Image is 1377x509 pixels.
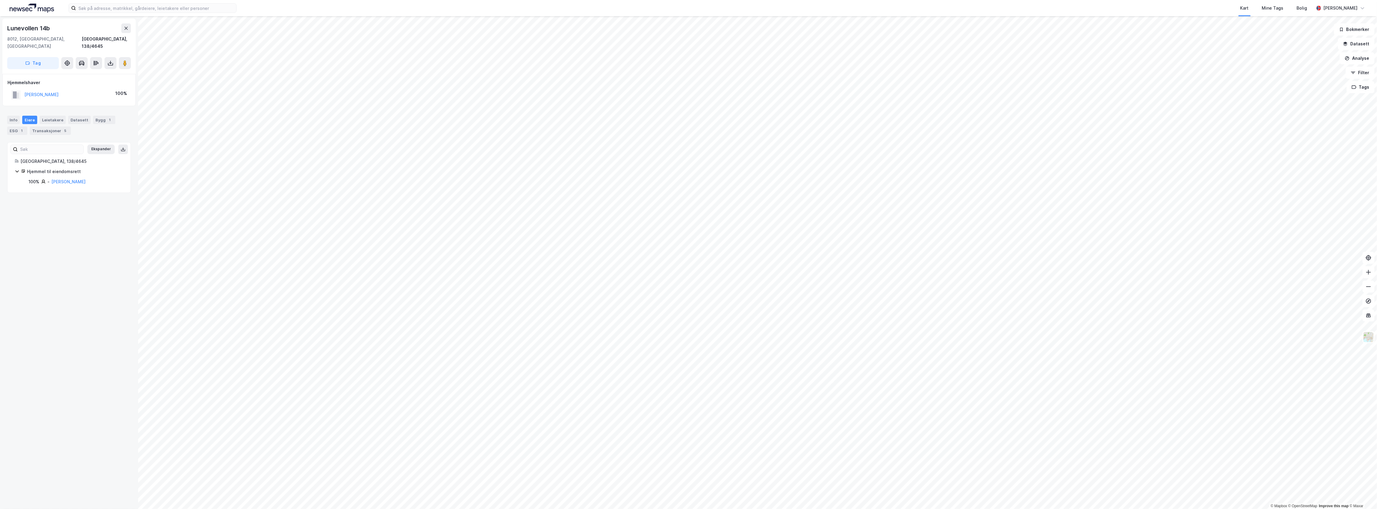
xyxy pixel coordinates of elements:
a: Mapbox [1271,504,1287,508]
div: 5 [62,128,68,134]
input: Søk [18,145,83,154]
button: Analyse [1340,52,1375,64]
div: Leietakere [40,116,66,124]
iframe: Chat Widget [1347,480,1377,509]
div: 100% [29,178,39,185]
div: Transaksjoner [30,126,71,135]
input: Søk på adresse, matrikkel, gårdeiere, leietakere eller personer [76,4,236,13]
button: Filter [1346,67,1375,79]
div: Info [7,116,20,124]
a: OpenStreetMap [1288,504,1318,508]
a: [PERSON_NAME] [51,179,86,184]
div: Lunevollen 14b [7,23,51,33]
div: - [47,178,50,185]
button: Tag [7,57,59,69]
div: ESG [7,126,27,135]
div: Kontrollprogram for chat [1347,480,1377,509]
div: Eiere [22,116,37,124]
div: Mine Tags [1262,5,1284,12]
div: [GEOGRAPHIC_DATA], 138/4645 [20,158,123,165]
div: Bolig [1297,5,1307,12]
div: [PERSON_NAME] [1324,5,1358,12]
button: Tags [1347,81,1375,93]
div: Hjemmelshaver [8,79,131,86]
button: Datasett [1338,38,1375,50]
img: logo.a4113a55bc3d86da70a041830d287a7e.svg [10,4,54,13]
button: Ekspander [87,145,115,154]
div: Datasett [68,116,91,124]
div: Bygg [93,116,115,124]
div: [GEOGRAPHIC_DATA], 138/4645 [82,35,131,50]
a: Improve this map [1319,504,1349,508]
div: 100% [115,90,127,97]
button: Bokmerker [1334,23,1375,35]
div: 1 [19,128,25,134]
img: Z [1363,331,1374,343]
div: Hjemmel til eiendomsrett [27,168,123,175]
div: 8012, [GEOGRAPHIC_DATA], [GEOGRAPHIC_DATA] [7,35,82,50]
div: 1 [107,117,113,123]
div: Kart [1240,5,1249,12]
